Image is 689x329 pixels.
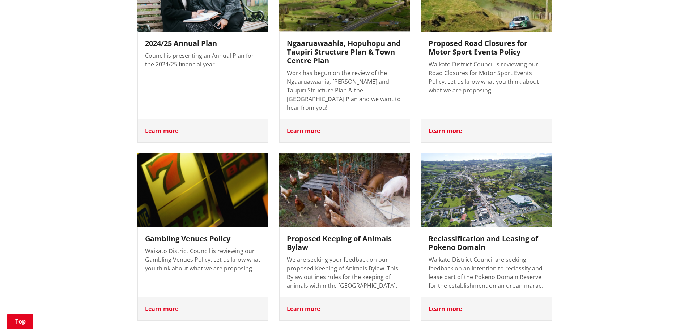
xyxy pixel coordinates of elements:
p: Waikato District Council are seeking feedback on an intention to reclassify and lease part of the... [429,255,544,290]
p: Waikato District Council is reviewing our Gambling Venues Policy. Let us know what you think abou... [145,247,261,273]
a: Gambling Venues Policy Waikato District Council is reviewing our Gambling Venues Policy. Let us k... [137,153,268,321]
h3: Proposed Road Closures for Motor Sport Events Policy [429,39,544,56]
h3: Reclassification and Leasing of Pokeno Domain [429,234,544,252]
p: Waikato District Council is reviewing our Road Closures for Motor Sport Events Policy. Let us kno... [429,60,544,95]
img: keeping animals [279,153,410,227]
div: Learn more [138,119,268,142]
h3: Ngaaruawaahia, Hopuhopu and Taupiri Structure Plan & Town Centre Plan [287,39,403,65]
div: Learn more [280,119,410,142]
div: Learn more [421,297,552,320]
a: Top [7,314,33,329]
h3: Proposed Keeping of Animals Bylaw [287,234,403,252]
h3: Gambling Venues Policy [145,234,261,243]
img: Pookeno drone shot [421,153,552,227]
div: Learn more [421,119,552,142]
a: Reclassification and Leasing of Pokeno Domain Waikato District Council are seeking feedback on an... [421,153,552,321]
p: We are seeking your feedback on our proposed Keeping of Animals Bylaw. This Bylaw outlines rules ... [287,255,403,290]
h3: 2024/25 Annual Plan [145,39,261,48]
p: Work has begun on the review of the Ngaaruawaahia, [PERSON_NAME] and Taupiri Structure Plan & the... [287,69,403,112]
iframe: Messenger Launcher [656,299,682,325]
div: Learn more [280,297,410,320]
div: Learn more [138,297,268,320]
a: Proposed Keeping of Animals Bylaw We are seeking your feedback on our proposed Keeping of Animals... [279,153,410,321]
p: Council is presenting an Annual Plan for the 2024/25 financial year. [145,51,261,69]
img: gambling [137,153,268,227]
